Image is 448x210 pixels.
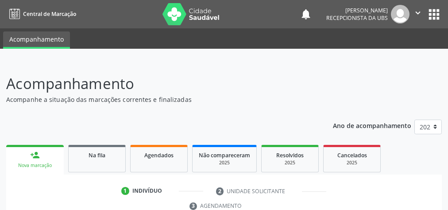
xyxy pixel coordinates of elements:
button:  [409,5,426,23]
div: Indivíduo [132,187,162,195]
div: 2025 [330,159,374,166]
span: Não compareceram [199,152,250,159]
i:  [413,8,423,18]
span: Recepcionista da UBS [326,14,388,22]
span: Cancelados [337,152,367,159]
span: Resolvidos [276,152,304,159]
div: person_add [30,150,40,160]
div: 2025 [268,159,312,166]
p: Ano de acompanhamento [333,120,411,131]
p: Acompanhamento [6,73,311,95]
span: Na fila [89,152,105,159]
span: Agendados [144,152,174,159]
div: [PERSON_NAME] [326,7,388,14]
span: Central de Marcação [23,10,76,18]
button: notifications [300,8,312,20]
img: img [391,5,409,23]
div: 2025 [199,159,250,166]
a: Acompanhamento [3,31,70,49]
div: Nova marcação [12,162,58,169]
a: Central de Marcação [6,7,76,21]
div: 1 [121,187,129,195]
p: Acompanhe a situação das marcações correntes e finalizadas [6,95,311,104]
button: apps [426,7,442,22]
